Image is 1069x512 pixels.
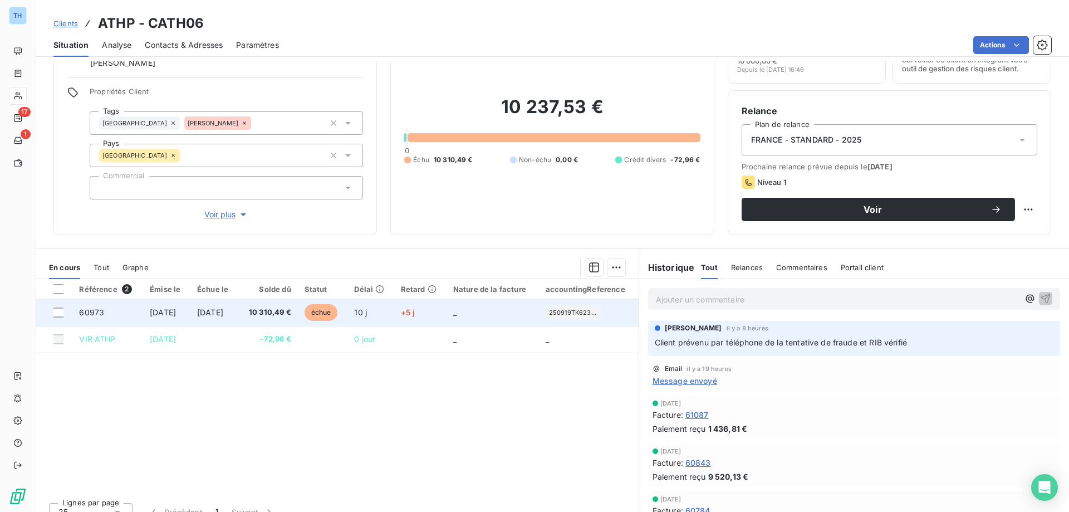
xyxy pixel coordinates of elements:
[434,155,473,165] span: 10 310,49 €
[401,285,440,294] div: Retard
[145,40,223,51] span: Contacts & Adresses
[354,308,367,317] span: 10 j
[94,263,109,272] span: Tout
[9,487,27,505] img: Logo LeanPay
[79,308,104,317] span: 60973
[655,338,907,347] span: Client prévenu par téléphone de la tentative de fraude et RIB vérifié
[180,150,189,160] input: Ajouter une valeur
[1031,474,1058,501] div: Open Intercom Messenger
[556,155,578,165] span: 0,00 €
[519,155,551,165] span: Non-échu
[841,263,884,272] span: Portail client
[9,7,27,25] div: TH
[122,263,149,272] span: Graphe
[245,285,291,294] div: Solde dû
[546,285,632,294] div: accountingReference
[99,183,108,193] input: Ajouter une valeur
[453,334,457,344] span: _
[49,263,80,272] span: En cours
[757,178,786,187] span: Niveau 1
[122,284,132,294] span: 2
[53,18,78,29] a: Clients
[18,107,31,117] span: 17
[251,118,260,128] input: Ajouter une valeur
[79,334,115,344] span: VIR ATHP
[150,285,184,294] div: Émise le
[236,40,279,51] span: Paramètres
[902,55,1042,73] span: Surveiller ce client en intégrant votre outil de gestion des risques client.
[405,146,409,155] span: 0
[708,423,748,435] span: 1 436,81 €
[742,162,1037,171] span: Prochaine relance prévue depuis le
[670,155,700,165] span: -72,96 €
[660,496,681,503] span: [DATE]
[701,263,718,272] span: Tout
[639,261,695,274] h6: Historique
[546,334,549,344] span: _
[354,334,375,344] span: 0 jour
[776,263,827,272] span: Commentaires
[737,66,804,73] span: Depuis le [DATE] 16:46
[354,285,387,294] div: Délai
[653,471,706,482] span: Paiement reçu
[665,323,722,333] span: [PERSON_NAME]
[150,334,176,344] span: [DATE]
[653,423,706,435] span: Paiement reçu
[197,285,232,294] div: Échue le
[686,365,731,372] span: il y a 19 heures
[660,400,681,407] span: [DATE]
[245,334,291,345] span: -72,96 €
[453,308,457,317] span: _
[90,87,363,103] span: Propriétés Client
[685,457,711,469] span: 60843
[727,325,768,331] span: il y a 8 heures
[867,162,893,171] span: [DATE]
[742,198,1015,221] button: Voir
[653,457,683,469] span: Facture :
[102,40,131,51] span: Analyse
[305,285,341,294] div: Statut
[742,104,1037,118] h6: Relance
[549,309,598,316] span: 250919TK62378AD-B
[755,205,990,214] span: Voir
[90,208,363,221] button: Voir plus
[90,57,155,69] span: [PERSON_NAME]
[197,308,223,317] span: [DATE]
[653,375,717,387] span: Message envoyé
[305,304,338,321] span: échue
[53,19,78,28] span: Clients
[98,13,204,33] h3: ATHP - CATH06
[102,120,168,126] span: [GEOGRAPHIC_DATA]
[204,209,249,220] span: Voir plus
[731,263,763,272] span: Relances
[624,155,666,165] span: Crédit divers
[665,365,683,372] span: Email
[102,152,168,159] span: [GEOGRAPHIC_DATA]
[973,36,1029,54] button: Actions
[188,120,239,126] span: [PERSON_NAME]
[453,285,532,294] div: Nature de la facture
[708,471,749,482] span: 9 520,13 €
[401,308,415,317] span: +5 j
[245,307,291,318] span: 10 310,49 €
[53,40,89,51] span: Situation
[653,409,683,421] span: Facture :
[413,155,429,165] span: Échu
[404,96,700,129] h2: 10 237,53 €
[660,448,681,455] span: [DATE]
[79,284,136,294] div: Référence
[21,129,31,139] span: 1
[150,308,176,317] span: [DATE]
[685,409,709,421] span: 61087
[751,134,862,145] span: FRANCE - STANDARD - 2025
